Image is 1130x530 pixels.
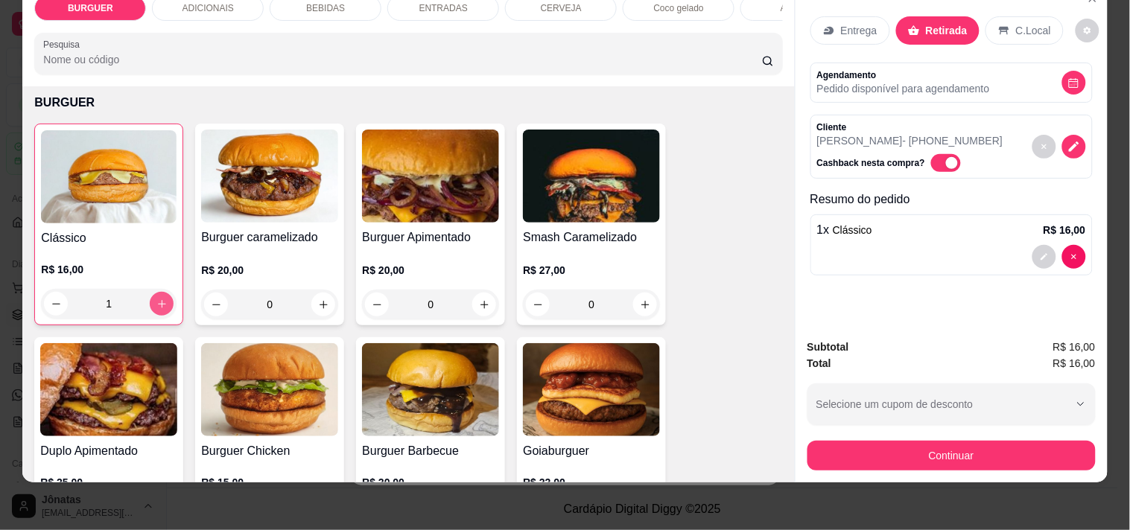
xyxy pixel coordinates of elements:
span: Clássico [833,224,872,236]
h4: Goiaburguer [523,442,660,460]
button: decrease-product-quantity [1032,245,1056,269]
h4: Clássico [41,229,177,247]
button: increase-product-quantity [311,293,335,316]
p: BURGUER [68,2,113,14]
img: product-image [362,343,499,436]
p: 1 x [817,221,872,239]
p: ENTRADAS [419,2,468,14]
span: R$ 16,00 [1053,355,1096,371]
button: increase-product-quantity [633,293,657,316]
p: Pedido disponível para agendamento [817,81,990,96]
p: BURGUER [34,94,782,112]
p: Retirada [926,23,968,38]
p: C.Local [1016,23,1051,38]
button: decrease-product-quantity [365,293,389,316]
img: product-image [41,130,177,223]
img: product-image [523,343,660,436]
p: Agendamento [817,69,990,81]
button: increase-product-quantity [472,293,496,316]
button: decrease-product-quantity [1062,71,1086,95]
p: Resumo do pedido [810,191,1093,208]
img: product-image [40,343,177,436]
h4: Smash Caramelizado [523,229,660,246]
button: decrease-product-quantity [1062,135,1086,159]
strong: Total [807,357,831,369]
h4: Burguer Apimentado [362,229,499,246]
p: R$ 16,00 [1044,223,1086,237]
p: R$ 20,00 [201,263,338,278]
p: CERVEJA [541,2,582,14]
p: R$ 15,00 [201,475,338,490]
p: Cliente [817,121,1003,133]
h4: Duplo Apimentado [40,442,177,460]
h4: Burguer Chicken [201,442,338,460]
button: Selecione um cupom de desconto [807,383,1096,425]
img: product-image [362,130,499,223]
button: decrease-product-quantity [1076,19,1099,42]
img: product-image [201,343,338,436]
input: Pesquisa [43,52,762,67]
p: R$ 20,00 [362,475,499,490]
button: decrease-product-quantity [1032,135,1056,159]
img: product-image [523,130,660,223]
button: decrease-product-quantity [204,293,228,316]
p: [PERSON_NAME] - [PHONE_NUMBER] [817,133,1003,148]
p: R$ 16,00 [41,262,177,277]
button: Continuar [807,441,1096,470]
h4: Burguer caramelizado [201,229,338,246]
button: decrease-product-quantity [526,293,550,316]
h4: Burguer Barbecue [362,442,499,460]
label: Automatic updates [931,154,967,172]
p: BEBIDAS [306,2,345,14]
p: R$ 27,00 [523,263,660,278]
p: Abacaxi [781,2,813,14]
p: Cashback nesta compra? [817,157,925,169]
span: R$ 16,00 [1053,339,1096,355]
label: Pesquisa [43,38,85,51]
button: increase-product-quantity [150,292,174,316]
p: Entrega [841,23,877,38]
strong: Subtotal [807,341,849,353]
p: R$ 22,00 [523,475,660,490]
p: Coco gelado [654,2,704,14]
button: decrease-product-quantity [44,292,68,316]
button: decrease-product-quantity [1062,245,1086,269]
p: R$ 25,00 [40,475,177,490]
img: product-image [201,130,338,223]
p: ADICIONAIS [182,2,234,14]
p: R$ 20,00 [362,263,499,278]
